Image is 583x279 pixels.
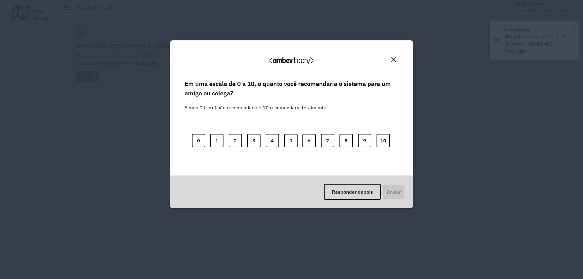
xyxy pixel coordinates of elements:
[185,97,328,111] label: Sendo 0 (zero) não recomendaria e 10 recomendaria totalmente.
[321,134,334,147] button: 7
[185,79,398,98] label: Em uma escala de 0 a 10, o quanto você recomendaria o sistema para um amigo ou colega?
[266,134,279,147] button: 4
[302,134,316,147] button: 6
[358,134,371,147] button: 9
[339,134,353,147] button: 8
[247,134,261,147] button: 3
[269,57,314,64] img: Logo Ambevtech
[229,134,242,147] button: 2
[284,134,298,147] button: 5
[192,134,205,147] button: 0
[377,134,390,147] button: 10
[389,55,398,64] button: Close
[391,57,396,62] img: Close
[210,134,223,147] button: 1
[324,184,381,200] button: Responder depois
